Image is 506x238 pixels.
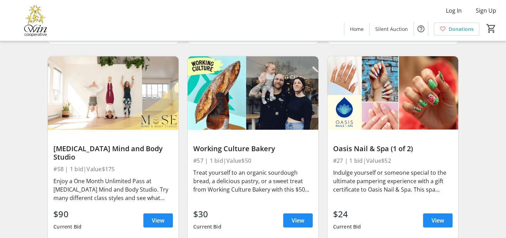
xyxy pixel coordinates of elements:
[53,144,173,161] div: [MEDICAL_DATA] Mind and Body Studio
[53,220,82,233] div: Current Bid
[449,25,474,33] span: Donations
[432,216,444,225] span: View
[48,56,179,130] img: MUSE Mind and Body Studio
[53,177,173,202] div: Enjoy a One Month Unlimited Pass at [MEDICAL_DATA] Mind and Body Studio. Try many different class...
[446,6,462,15] span: Log In
[344,22,369,36] a: Home
[193,144,313,153] div: Working Culture Bakery
[193,168,313,194] div: Treat yourself to an organic sourdough bread, a delicious pastry, or a sweet treat from Working C...
[4,3,67,38] img: Victoria Women In Need Community Cooperative's Logo
[333,144,453,153] div: Oasis Nail & Spa (1 of 2)
[485,22,498,35] button: Cart
[333,220,361,233] div: Current Bid
[333,156,453,166] div: #27 | 1 bid | Value $52
[193,220,221,233] div: Current Bid
[327,56,458,130] img: Oasis Nail & Spa (1 of 2)
[375,25,408,33] span: Silent Auction
[423,213,453,227] a: View
[53,164,173,174] div: #58 | 1 bid | Value $175
[350,25,364,33] span: Home
[193,208,221,220] div: $30
[370,22,414,36] a: Silent Auction
[53,208,82,220] div: $90
[470,5,502,16] button: Sign Up
[283,213,313,227] a: View
[414,22,428,36] button: Help
[152,216,164,225] span: View
[476,6,496,15] span: Sign Up
[292,216,304,225] span: View
[333,168,453,194] div: Indulge yourself or someone special to the ultimate pampering experience with a gift certificate ...
[193,156,313,166] div: #57 | 1 bid | Value $50
[434,22,479,36] a: Donations
[440,5,467,16] button: Log In
[143,213,173,227] a: View
[333,208,361,220] div: $24
[188,56,318,130] img: Working Culture Bakery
